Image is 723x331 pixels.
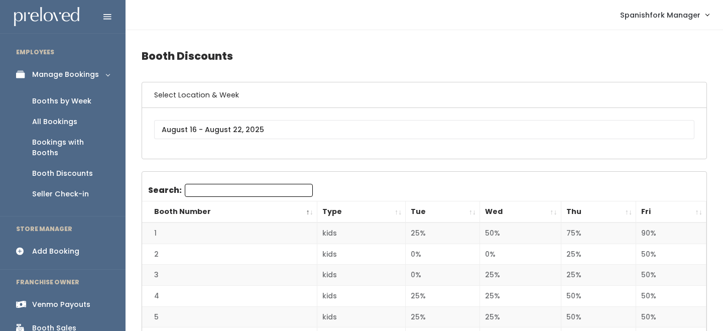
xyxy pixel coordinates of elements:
label: Search: [148,184,313,197]
input: Search: [185,184,313,197]
td: 2 [142,244,317,265]
td: 75% [561,223,636,244]
th: Booth Number: activate to sort column descending [142,201,317,223]
span: Spanishfork Manager [620,10,700,21]
th: Tue: activate to sort column ascending [406,201,480,223]
td: 4 [142,285,317,306]
td: kids [317,223,406,244]
img: preloved logo [14,7,79,27]
div: Booths by Week [32,96,91,106]
div: Manage Bookings [32,69,99,80]
td: 90% [636,223,706,244]
td: 25% [561,265,636,286]
th: Thu: activate to sort column ascending [561,201,636,223]
td: 25% [480,265,561,286]
td: 1 [142,223,317,244]
td: kids [317,285,406,306]
th: Fri: activate to sort column ascending [636,201,706,223]
input: August 16 - August 22, 2025 [154,120,694,139]
td: 50% [561,285,636,306]
td: 25% [406,306,480,327]
td: 0% [406,265,480,286]
div: All Bookings [32,117,77,127]
h4: Booth Discounts [142,42,707,70]
th: Type: activate to sort column ascending [317,201,406,223]
td: 0% [480,244,561,265]
td: 5 [142,306,317,327]
td: kids [317,244,406,265]
td: kids [317,265,406,286]
td: 50% [480,223,561,244]
td: 25% [480,306,561,327]
th: Wed: activate to sort column ascending [480,201,561,223]
td: 25% [406,223,480,244]
td: 25% [480,285,561,306]
h6: Select Location & Week [142,82,706,108]
td: 50% [561,306,636,327]
td: 50% [636,285,706,306]
td: 25% [406,285,480,306]
div: Add Booking [32,246,79,257]
div: Booth Discounts [32,168,93,179]
div: Venmo Payouts [32,299,90,310]
div: Seller Check-in [32,189,89,199]
td: 25% [561,244,636,265]
td: kids [317,306,406,327]
td: 3 [142,265,317,286]
td: 50% [636,265,706,286]
a: Spanishfork Manager [610,4,719,26]
td: 0% [406,244,480,265]
div: Bookings with Booths [32,137,109,158]
td: 50% [636,244,706,265]
td: 50% [636,306,706,327]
